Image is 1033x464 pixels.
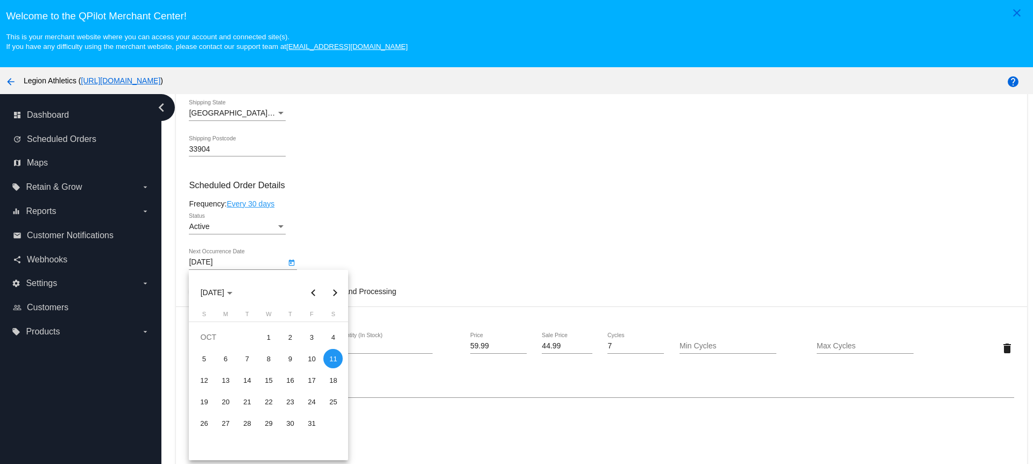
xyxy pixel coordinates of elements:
[216,413,235,433] div: 27
[236,348,258,369] td: October 7, 2025
[216,392,235,411] div: 20
[280,392,300,411] div: 23
[258,391,279,412] td: October 22, 2025
[258,311,279,322] th: Wednesday
[323,349,343,368] div: 11
[201,288,232,297] span: [DATE]
[322,391,344,412] td: October 25, 2025
[279,311,301,322] th: Thursday
[280,349,300,368] div: 9
[302,349,321,368] div: 10
[322,369,344,391] td: October 18, 2025
[280,327,300,347] div: 2
[193,412,215,434] td: October 26, 2025
[302,282,324,303] button: Previous month
[193,348,215,369] td: October 5, 2025
[258,326,279,348] td: October 1, 2025
[302,413,321,433] div: 31
[236,311,258,322] th: Tuesday
[301,412,322,434] td: October 31, 2025
[236,412,258,434] td: October 28, 2025
[215,348,236,369] td: October 6, 2025
[193,369,215,391] td: October 12, 2025
[237,349,257,368] div: 7
[258,412,279,434] td: October 29, 2025
[236,369,258,391] td: October 14, 2025
[279,391,301,412] td: October 23, 2025
[194,349,214,368] div: 5
[259,413,278,433] div: 29
[323,392,343,411] div: 25
[215,412,236,434] td: October 27, 2025
[194,392,214,411] div: 19
[258,369,279,391] td: October 15, 2025
[280,370,300,390] div: 16
[237,370,257,390] div: 14
[216,349,235,368] div: 6
[280,413,300,433] div: 30
[215,391,236,412] td: October 20, 2025
[322,348,344,369] td: October 11, 2025
[193,326,258,348] td: OCT
[193,311,215,322] th: Sunday
[194,413,214,433] div: 26
[301,348,322,369] td: October 10, 2025
[259,349,278,368] div: 8
[279,412,301,434] td: October 30, 2025
[192,282,241,303] button: Choose month and year
[237,392,257,411] div: 21
[259,392,278,411] div: 22
[193,391,215,412] td: October 19, 2025
[301,369,322,391] td: October 17, 2025
[279,326,301,348] td: October 2, 2025
[279,369,301,391] td: October 16, 2025
[301,391,322,412] td: October 24, 2025
[301,311,322,322] th: Friday
[258,348,279,369] td: October 8, 2025
[323,327,343,347] div: 4
[259,327,278,347] div: 1
[323,370,343,390] div: 18
[194,370,214,390] div: 12
[322,311,344,322] th: Saturday
[237,413,257,433] div: 28
[302,370,321,390] div: 17
[301,326,322,348] td: October 3, 2025
[302,392,321,411] div: 24
[322,326,344,348] td: October 4, 2025
[216,370,235,390] div: 13
[302,327,321,347] div: 3
[236,391,258,412] td: October 21, 2025
[259,370,278,390] div: 15
[215,311,236,322] th: Monday
[279,348,301,369] td: October 9, 2025
[324,282,345,303] button: Next month
[215,369,236,391] td: October 13, 2025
